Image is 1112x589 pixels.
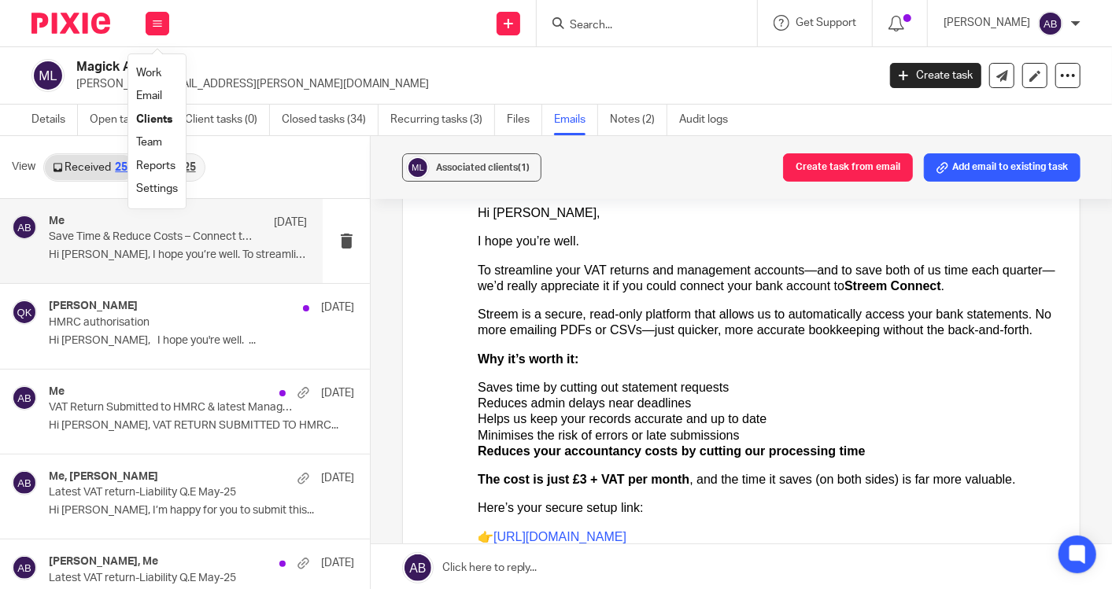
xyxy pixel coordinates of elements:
img: svg%3E [12,215,37,240]
button: Associated clients(1) [402,153,541,182]
input: Search [568,19,710,33]
h2: Magick A.D Ltd [76,59,708,75]
img: svg%3E [31,59,65,92]
a: Open tasks (4) [90,105,173,135]
img: svg%3E [12,555,37,580]
img: svg%3E [12,300,37,325]
div: 25 [115,162,127,173]
p: Hi [PERSON_NAME], VAT RETURN SUBMITTED TO HMRC... [49,419,354,433]
a: Notes (2) [610,105,667,135]
a: Recurring tasks (3) [390,105,495,135]
p: Hi [PERSON_NAME], I hope you're well. ... [49,334,354,348]
h4: [PERSON_NAME], Me [49,555,158,569]
h4: [PERSON_NAME] [49,300,138,313]
div: 25 [183,162,196,173]
a: Closed tasks (34) [282,105,379,135]
a: Audit logs [679,105,740,135]
button: Create task from email [783,153,913,182]
h4: Me [49,215,65,228]
a: Emails [554,105,598,135]
a: Files [507,105,542,135]
a: Details [31,105,78,135]
img: svg%3E [12,470,37,495]
button: Add email to existing task [924,153,1081,182]
span: Get Support [796,17,856,28]
p: [DATE] [321,555,354,571]
a: Reports [136,160,175,171]
a: Clients [136,114,172,125]
span: Associated clients [436,163,530,172]
h4: Me, [PERSON_NAME] [49,470,158,484]
p: [DATE] [321,385,354,401]
p: HMRC authorisation [49,316,293,329]
a: Client tasks (0) [185,105,270,135]
a: [URL][DOMAIN_NAME] [16,337,149,351]
p: Latest VAT return-Liability Q.E May-25 [49,572,293,585]
b: Streem Connect [367,87,464,100]
h4: Me [49,385,65,399]
p: VAT Return Submitted to HMRC & latest Management Accounts [49,401,293,414]
a: Email [136,90,162,101]
img: svg%3E [12,385,37,410]
span: View [12,159,35,175]
p: [DATE] [321,300,354,315]
img: Pixie [31,13,110,34]
a: Link your statements with Streem Connect [246,381,433,418]
div: Securely link your bank statements with Streem Connect providing your accountant with read only a... [246,429,465,469]
p: [PERSON_NAME][EMAIL_ADDRESS][PERSON_NAME][DOMAIN_NAME] [76,76,866,92]
a: Received25 [45,155,135,180]
span: (1) [518,163,530,172]
a: Work [136,68,161,79]
p: Save Time & Reduce Costs – Connect to Streem [49,230,255,244]
p: Hi [PERSON_NAME], I hope you’re well. To streamline... [49,248,307,262]
p: [DATE] [274,215,307,230]
p: [PERSON_NAME] [944,15,1030,31]
img: svg%3E [1038,11,1063,36]
a: Settings [136,183,178,194]
p: Hi [PERSON_NAME], I’m happy for you to submit this... [49,504,354,517]
div: [DOMAIN_NAME] [246,478,471,491]
a: Create task [890,63,981,88]
a: Team [136,137,162,148]
p: [DATE] [321,470,354,486]
p: Latest VAT return-Liability Q.E May-25 [49,486,293,499]
img: svg%3E [406,156,430,179]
